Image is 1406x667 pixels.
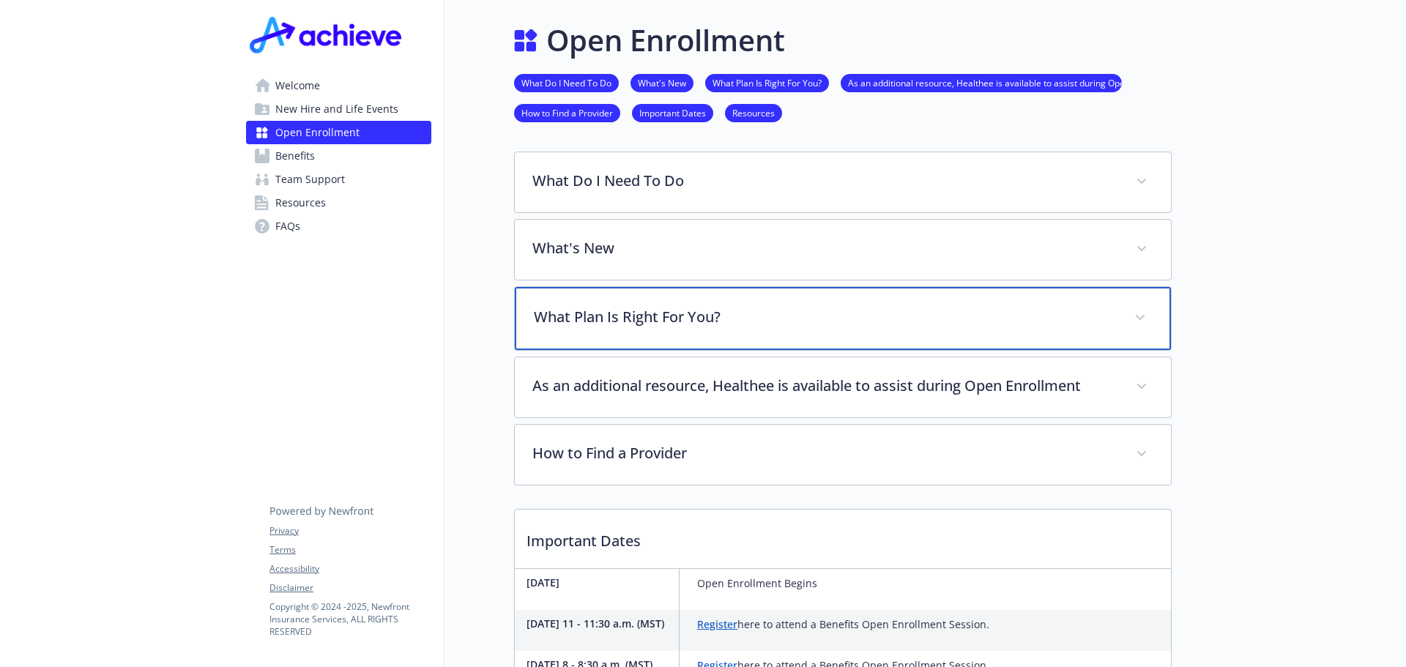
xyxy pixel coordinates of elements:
[275,191,326,215] span: Resources
[705,75,829,89] a: What Plan Is Right For You?
[269,581,431,595] a: Disclaimer
[725,105,782,119] a: Resources
[631,75,693,89] a: What's New
[275,74,320,97] span: Welcome
[246,74,431,97] a: Welcome
[246,168,431,191] a: Team Support
[246,144,431,168] a: Benefits
[515,287,1171,350] div: What Plan Is Right For You?
[515,510,1171,564] p: Important Dates
[515,425,1171,485] div: How to Find a Provider
[269,524,431,537] a: Privacy
[632,105,713,119] a: Important Dates
[532,375,1118,397] p: As an additional resource, Healthee is available to assist during Open Enrollment
[275,121,360,144] span: Open Enrollment
[269,562,431,575] a: Accessibility
[532,170,1118,192] p: What Do I Need To Do
[246,191,431,215] a: Resources
[532,442,1118,464] p: How to Find a Provider
[534,306,1117,328] p: What Plan Is Right For You?
[275,97,398,121] span: New Hire and Life Events
[269,543,431,556] a: Terms
[514,105,620,119] a: How to Find a Provider
[269,600,431,638] p: Copyright © 2024 - 2025 , Newfront Insurance Services, ALL RIGHTS RESERVED
[275,144,315,168] span: Benefits
[697,616,989,633] p: here to attend a Benefits Open Enrollment Session.
[514,75,619,89] a: What Do I Need To Do
[246,97,431,121] a: New Hire and Life Events
[275,168,345,191] span: Team Support
[246,215,431,238] a: FAQs
[841,75,1122,89] a: As an additional resource, Healthee is available to assist during Open Enrollment
[515,220,1171,280] div: What's New
[527,575,673,590] p: [DATE]
[532,237,1118,259] p: What's New
[697,617,737,631] a: Register
[527,616,673,631] p: [DATE] 11 - 11:30 a.m. (MST)
[697,575,817,592] p: Open Enrollment Begins
[275,215,300,238] span: FAQs
[546,18,785,62] h1: Open Enrollment
[515,152,1171,212] div: What Do I Need To Do
[246,121,431,144] a: Open Enrollment
[515,357,1171,417] div: As an additional resource, Healthee is available to assist during Open Enrollment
